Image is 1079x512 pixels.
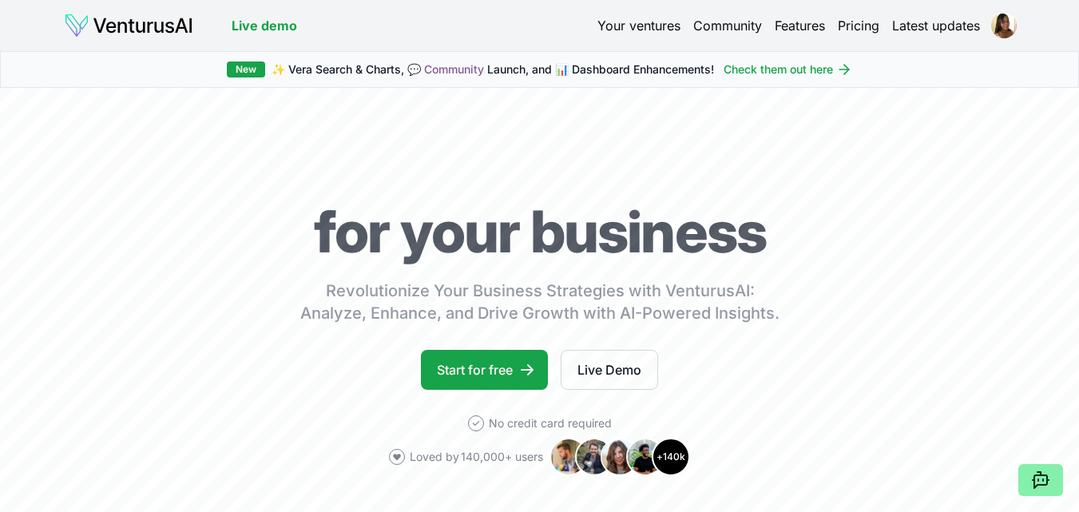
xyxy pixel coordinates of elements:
[64,13,193,38] img: logo
[561,350,658,390] a: Live Demo
[575,438,613,476] img: Avatar 2
[424,62,484,76] a: Community
[272,62,714,77] span: ✨ Vera Search & Charts, 💬 Launch, and 📊 Dashboard Enhancements!
[626,438,664,476] img: Avatar 4
[232,16,297,35] a: Live demo
[601,438,639,476] img: Avatar 3
[549,438,588,476] img: Avatar 1
[775,16,825,35] a: Features
[421,350,548,390] a: Start for free
[991,13,1017,38] img: ACg8ocJx1_shWfijD_VK0j79Q_PpXbd8NB4ahxb1YZmF3iQ1PW0I-9M=s96-c
[892,16,980,35] a: Latest updates
[597,16,680,35] a: Your ventures
[693,16,762,35] a: Community
[724,62,852,77] a: Check them out here
[227,62,265,77] div: New
[838,16,879,35] a: Pricing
